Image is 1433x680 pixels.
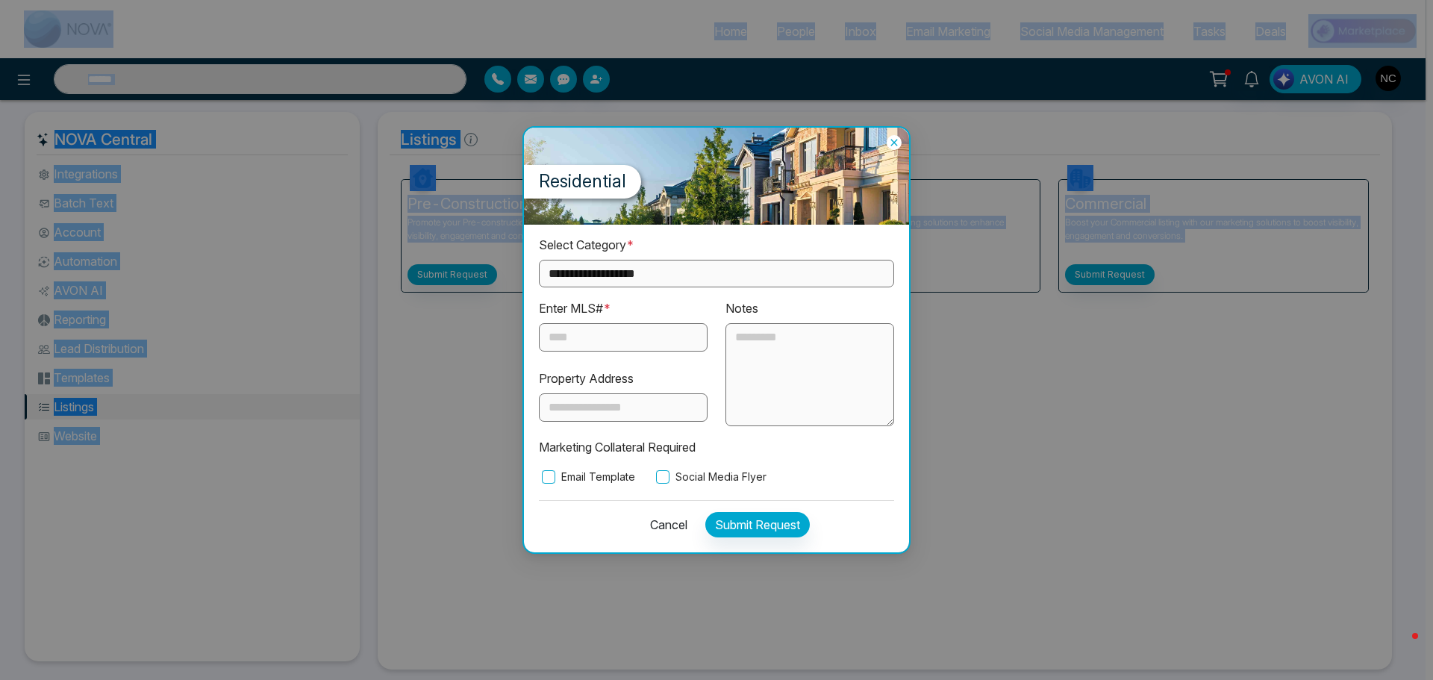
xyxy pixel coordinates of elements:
[539,469,635,485] label: Email Template
[656,470,669,484] input: Social Media Flyer
[705,512,810,537] button: Submit Request
[653,469,767,485] label: Social Media Flyer
[539,369,634,388] label: Property Address
[725,299,758,318] label: Notes
[539,236,634,255] label: Select Category
[641,512,687,537] button: Cancel
[524,165,641,199] label: Residential
[539,299,611,318] label: Enter MLS#
[542,470,555,484] input: Email Template
[539,438,894,457] p: Marketing Collateral Required
[1382,629,1418,665] iframe: Intercom live chat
